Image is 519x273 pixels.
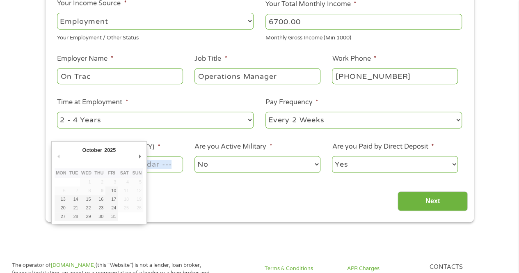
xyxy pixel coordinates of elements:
[93,204,105,212] button: 23
[265,31,462,42] div: Monthly Gross Income (Min 1000)
[108,170,115,175] abbr: Friday
[105,204,118,212] button: 24
[133,170,142,175] abbr: Sunday
[93,212,105,221] button: 30
[265,98,318,107] label: Pay Frequency
[105,212,118,221] button: 31
[105,195,118,204] button: 17
[265,14,462,30] input: 1800
[332,142,434,151] label: Are you Paid by Direct Deposit
[94,170,103,175] abbr: Thursday
[194,55,227,63] label: Job Title
[194,68,320,84] input: Cashier
[103,145,117,156] div: 2025
[81,170,91,175] abbr: Wednesday
[81,145,103,156] div: October
[55,212,67,221] button: 27
[57,98,128,107] label: Time at Employment
[136,151,143,162] button: Next Month
[265,265,337,273] a: Terms & Conditions
[67,204,80,212] button: 21
[57,68,183,84] input: Walmart
[57,55,113,63] label: Employer Name
[332,68,457,84] input: (231) 754-4010
[55,204,67,212] button: 20
[56,170,66,175] abbr: Monday
[51,262,96,268] a: [DOMAIN_NAME]
[105,186,118,195] button: 10
[67,195,80,204] button: 14
[55,151,62,162] button: Previous Month
[430,264,502,271] h4: Contacts
[80,204,93,212] button: 22
[332,55,376,63] label: Work Phone
[69,170,78,175] abbr: Tuesday
[398,191,468,211] input: Next
[57,31,254,42] div: Your Employment / Other Status
[55,195,67,204] button: 13
[194,142,272,151] label: Are you Active Military
[93,195,105,204] button: 16
[347,265,420,273] a: APR Charges
[80,212,93,221] button: 29
[80,195,93,204] button: 15
[67,212,80,221] button: 28
[120,170,129,175] abbr: Saturday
